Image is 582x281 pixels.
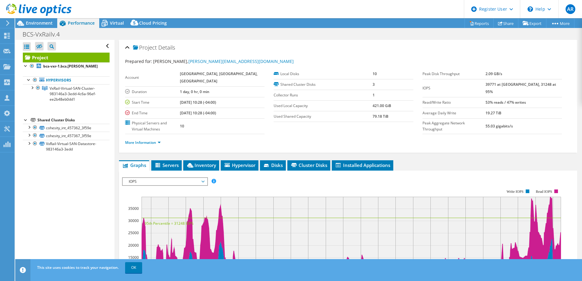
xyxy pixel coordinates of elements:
[465,19,494,28] a: Reports
[528,6,533,12] svg: \n
[566,4,575,14] span: AR
[518,19,546,28] a: Export
[37,116,110,124] div: Shared Cluster Disks
[180,89,209,94] b: 1 day, 0 hr, 0 min
[122,162,146,168] span: Graphs
[23,76,110,84] a: Hypervisors
[23,140,110,153] a: VxRail-Virtual-SAN-Datastore-983146a3-3edd
[290,162,327,168] span: Cluster Disks
[126,178,204,185] span: IOPS
[422,99,486,106] label: Read/Write Ratio
[23,53,110,62] a: Project
[154,162,179,168] span: Servers
[486,110,501,116] b: 19.27 TiB
[335,162,390,168] span: Installed Applications
[373,71,377,76] b: 10
[125,89,180,95] label: Duration
[507,189,524,194] text: Write IOPS
[373,82,375,87] b: 3
[373,114,388,119] b: 79.18 TiB
[274,82,373,88] label: Shared Cluster Disks
[125,99,180,106] label: Start Time
[186,162,216,168] span: Inventory
[128,255,139,260] text: 15000
[263,162,283,168] span: Disks
[139,20,167,26] span: Cloud Pricing
[486,82,556,94] b: 39771 at [GEOGRAPHIC_DATA], 31248 at 95%
[536,189,552,194] text: Read IOPS
[128,230,139,235] text: 25000
[493,19,518,28] a: Share
[128,206,139,211] text: 35000
[68,20,95,26] span: Performance
[180,123,184,129] b: 10
[274,92,373,98] label: Collector Runs
[125,58,152,64] label: Prepared for:
[153,58,294,64] span: [PERSON_NAME],
[546,19,574,28] a: More
[188,58,294,64] a: [PERSON_NAME][EMAIL_ADDRESS][DOMAIN_NAME]
[158,44,175,51] span: Details
[145,221,194,226] text: 95th Percentile = 31248 IOPS
[20,31,69,38] h1: BCS-VxRailv.4
[224,162,255,168] span: Hypervisor
[23,124,110,132] a: cohesity_int_457362_3f59e
[180,71,258,84] b: [GEOGRAPHIC_DATA], [GEOGRAPHIC_DATA], [GEOGRAPHIC_DATA]
[486,100,526,105] b: 53% reads / 47% writes
[180,100,216,105] b: [DATE] 10:28 (-04:00)
[274,103,373,109] label: Used Local Capacity
[50,86,96,102] span: VxRail-Virtual-SAN-Cluster-983146a3-3edd-4c6a-96ef-ee2b48eb0dd1
[23,132,110,140] a: cohesity_int_457367_3f59e
[422,110,486,116] label: Average Daily Write
[274,113,373,120] label: Used Shared Capacity
[486,71,502,76] b: 2.09 GB/s
[128,218,139,223] text: 30000
[37,265,119,270] span: This site uses cookies to track your navigation.
[373,92,375,98] b: 1
[43,64,98,69] b: bcs-vxr-1.bcs.[PERSON_NAME]
[125,120,180,132] label: Physical Servers and Virtual Machines
[23,62,110,70] a: bcs-vxr-1.bcs.[PERSON_NAME]
[133,45,157,51] span: Project
[125,262,142,273] a: OK
[125,140,161,145] a: More Information
[128,243,139,248] text: 20000
[422,85,486,91] label: IOPS
[373,103,391,108] b: 421.00 GiB
[422,71,486,77] label: Peak Disk Throughput
[486,123,513,129] b: 55.03 gigabits/s
[422,120,486,132] label: Peak Aggregate Network Throughput
[23,84,110,103] a: VxRail-Virtual-SAN-Cluster-983146a3-3edd-4c6a-96ef-ee2b48eb0dd1
[274,71,373,77] label: Local Disks
[110,20,124,26] span: Virtual
[180,110,216,116] b: [DATE] 10:28 (-04:00)
[26,20,53,26] span: Environment
[125,75,180,81] label: Account
[125,110,180,116] label: End Time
